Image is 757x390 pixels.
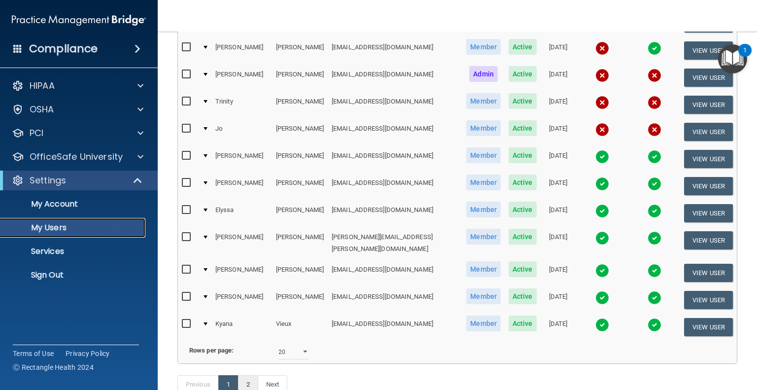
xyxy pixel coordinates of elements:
[328,227,462,259] td: [PERSON_NAME][EMAIL_ADDRESS][PERSON_NAME][DOMAIN_NAME]
[272,259,328,286] td: [PERSON_NAME]
[211,64,272,91] td: [PERSON_NAME]
[648,291,661,305] img: tick.e7d51cea.svg
[211,118,272,145] td: Jo
[466,175,501,190] span: Member
[509,316,537,331] span: Active
[29,42,98,56] h4: Compliance
[509,261,537,277] span: Active
[189,347,234,354] b: Rows per page:
[466,288,501,304] span: Member
[648,96,661,109] img: cross.ca9f0e7f.svg
[466,147,501,163] span: Member
[595,318,609,332] img: tick.e7d51cea.svg
[272,145,328,173] td: [PERSON_NAME]
[509,66,537,82] span: Active
[648,204,661,218] img: tick.e7d51cea.svg
[6,270,141,280] p: Sign Out
[684,96,733,114] button: View User
[684,204,733,222] button: View User
[595,150,609,164] img: tick.e7d51cea.svg
[595,96,609,109] img: cross.ca9f0e7f.svg
[272,118,328,145] td: [PERSON_NAME]
[466,261,501,277] span: Member
[328,286,462,314] td: [EMAIL_ADDRESS][DOMAIN_NAME]
[211,145,272,173] td: [PERSON_NAME]
[272,314,328,340] td: Vieux
[684,123,733,141] button: View User
[6,223,141,233] p: My Users
[509,288,537,304] span: Active
[30,127,43,139] p: PCI
[541,64,577,91] td: [DATE]
[684,264,733,282] button: View User
[648,177,661,191] img: tick.e7d51cea.svg
[684,150,733,168] button: View User
[648,264,661,278] img: tick.e7d51cea.svg
[595,204,609,218] img: tick.e7d51cea.svg
[272,200,328,227] td: [PERSON_NAME]
[595,264,609,278] img: tick.e7d51cea.svg
[211,91,272,118] td: Trinity
[272,173,328,200] td: [PERSON_NAME]
[648,41,661,55] img: tick.e7d51cea.svg
[595,69,609,82] img: cross.ca9f0e7f.svg
[328,37,462,64] td: [EMAIL_ADDRESS][DOMAIN_NAME]
[6,199,141,209] p: My Account
[648,123,661,137] img: cross.ca9f0e7f.svg
[12,80,143,92] a: HIPAA
[648,231,661,245] img: tick.e7d51cea.svg
[211,227,272,259] td: [PERSON_NAME]
[648,318,661,332] img: tick.e7d51cea.svg
[30,104,54,115] p: OSHA
[12,127,143,139] a: PCI
[30,175,66,186] p: Settings
[509,202,537,217] span: Active
[466,39,501,55] span: Member
[328,173,462,200] td: [EMAIL_ADDRESS][DOMAIN_NAME]
[13,349,54,358] a: Terms of Use
[469,66,498,82] span: Admin
[211,314,272,340] td: Kyana
[743,50,747,63] div: 1
[211,286,272,314] td: [PERSON_NAME]
[328,91,462,118] td: [EMAIL_ADDRESS][DOMAIN_NAME]
[30,151,123,163] p: OfficeSafe University
[595,231,609,245] img: tick.e7d51cea.svg
[66,349,110,358] a: Privacy Policy
[30,80,55,92] p: HIPAA
[509,120,537,136] span: Active
[541,286,577,314] td: [DATE]
[509,147,537,163] span: Active
[272,37,328,64] td: [PERSON_NAME]
[466,120,501,136] span: Member
[648,69,661,82] img: cross.ca9f0e7f.svg
[12,175,143,186] a: Settings
[595,177,609,191] img: tick.e7d51cea.svg
[272,286,328,314] td: [PERSON_NAME]
[684,291,733,309] button: View User
[328,118,462,145] td: [EMAIL_ADDRESS][DOMAIN_NAME]
[718,44,747,73] button: Open Resource Center, 1 new notification
[595,291,609,305] img: tick.e7d51cea.svg
[509,39,537,55] span: Active
[466,93,501,109] span: Member
[272,64,328,91] td: [PERSON_NAME]
[684,41,733,60] button: View User
[6,247,141,256] p: Services
[272,227,328,259] td: [PERSON_NAME]
[12,104,143,115] a: OSHA
[541,227,577,259] td: [DATE]
[466,202,501,217] span: Member
[328,314,462,340] td: [EMAIL_ADDRESS][DOMAIN_NAME]
[211,37,272,64] td: [PERSON_NAME]
[541,91,577,118] td: [DATE]
[684,318,733,336] button: View User
[12,151,143,163] a: OfficeSafe University
[466,316,501,331] span: Member
[509,93,537,109] span: Active
[211,259,272,286] td: [PERSON_NAME]
[541,118,577,145] td: [DATE]
[466,229,501,245] span: Member
[541,37,577,64] td: [DATE]
[509,175,537,190] span: Active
